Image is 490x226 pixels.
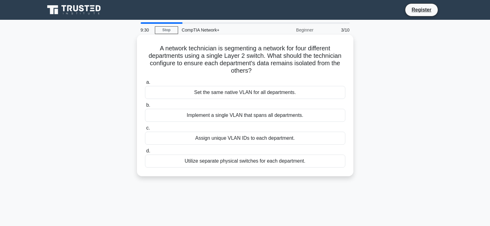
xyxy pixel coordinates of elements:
[145,155,345,168] div: Utilize separate physical switches for each department.
[146,125,150,130] span: c.
[178,24,263,36] div: CompTIA Network+
[408,6,435,14] a: Register
[137,24,155,36] div: 9:30
[145,86,345,99] div: Set the same native VLAN for all departments.
[144,45,346,75] h5: A network technician is segmenting a network for four different departments using a single Layer ...
[146,148,150,153] span: d.
[317,24,353,36] div: 3/10
[263,24,317,36] div: Beginner
[145,109,345,122] div: Implement a single VLAN that spans all departments.
[146,79,150,85] span: a.
[145,132,345,145] div: Assign unique VLAN IDs to each department.
[155,26,178,34] a: Stop
[146,102,150,108] span: b.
